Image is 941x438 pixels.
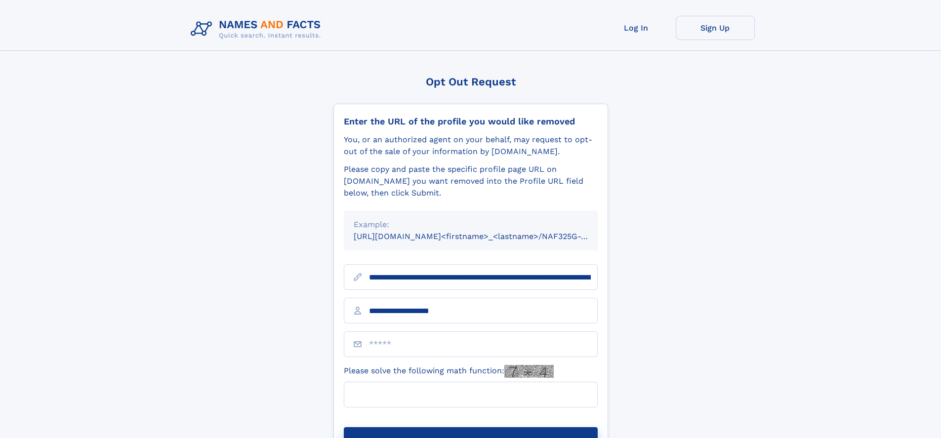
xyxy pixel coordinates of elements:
[344,365,554,378] label: Please solve the following math function:
[333,76,608,88] div: Opt Out Request
[354,232,616,241] small: [URL][DOMAIN_NAME]<firstname>_<lastname>/NAF325G-xxxxxxxx
[187,16,329,42] img: Logo Names and Facts
[344,163,598,199] div: Please copy and paste the specific profile page URL on [DOMAIN_NAME] you want removed into the Pr...
[344,134,598,158] div: You, or an authorized agent on your behalf, may request to opt-out of the sale of your informatio...
[354,219,588,231] div: Example:
[597,16,676,40] a: Log In
[676,16,755,40] a: Sign Up
[344,116,598,127] div: Enter the URL of the profile you would like removed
